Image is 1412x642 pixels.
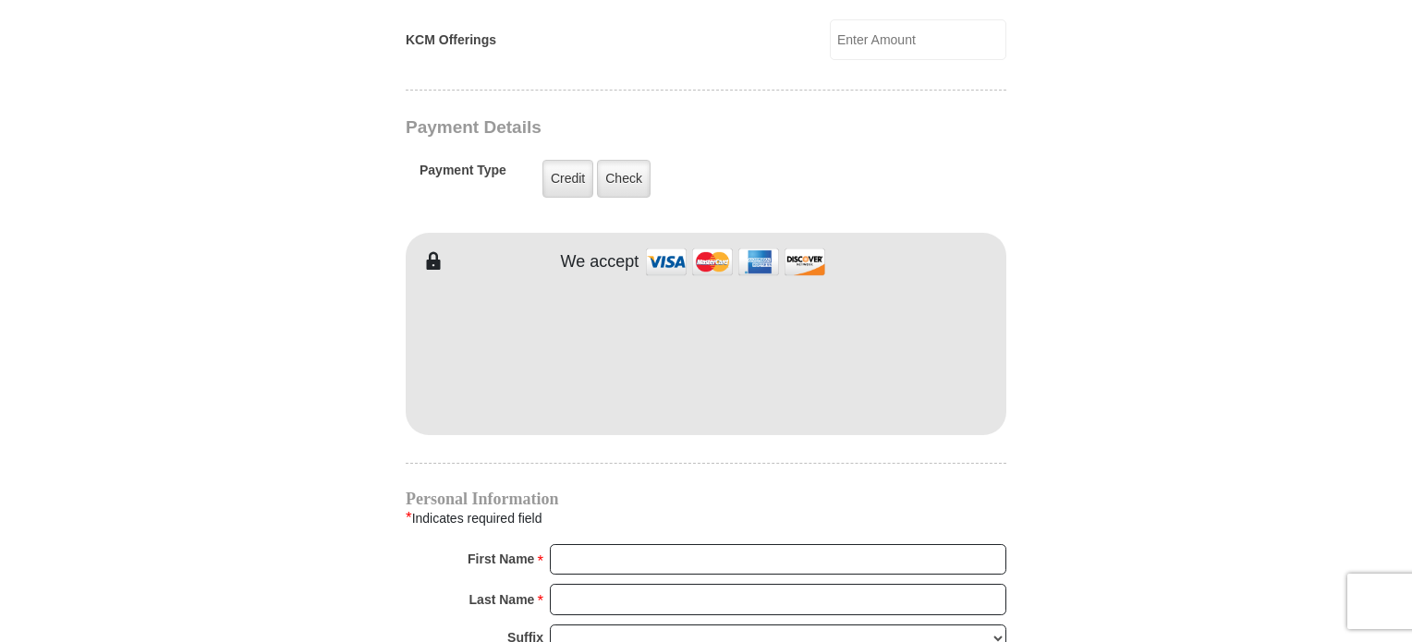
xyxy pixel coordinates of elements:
[643,242,828,282] img: credit cards accepted
[406,117,877,139] h3: Payment Details
[406,491,1006,506] h4: Personal Information
[406,30,496,50] label: KCM Offerings
[420,163,506,188] h5: Payment Type
[469,587,535,612] strong: Last Name
[542,160,593,198] label: Credit
[597,160,651,198] label: Check
[561,252,639,273] h4: We accept
[406,273,1006,430] iframe: To enrich screen reader interactions, please activate Accessibility in Grammarly extension settings
[468,546,534,572] strong: First Name
[830,19,1006,60] input: Enter Amount
[406,506,1006,530] div: Indicates required field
